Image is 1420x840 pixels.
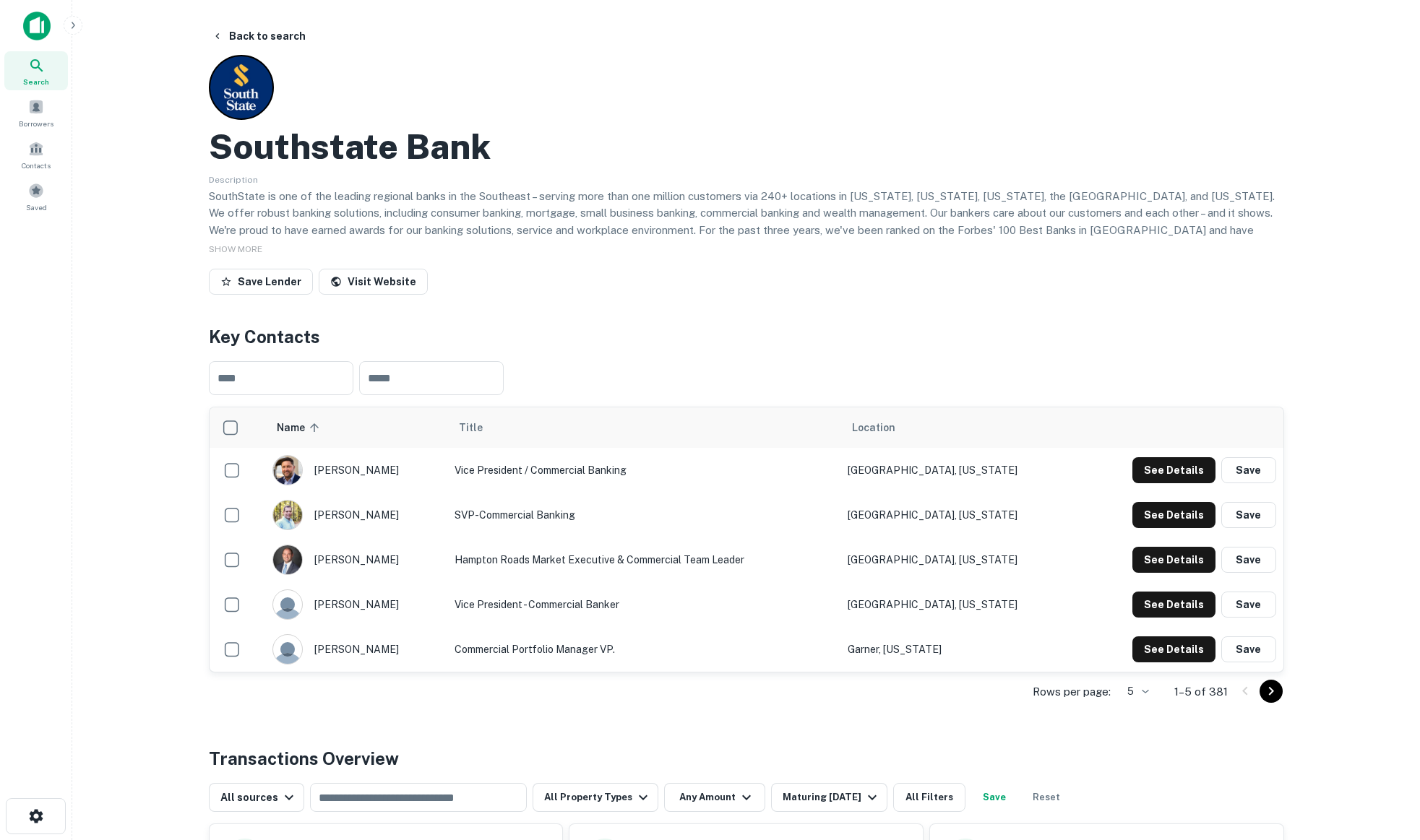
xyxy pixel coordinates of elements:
td: [GEOGRAPHIC_DATA], [US_STATE] [840,493,1079,537]
button: Save [1221,636,1276,662]
button: See Details [1132,592,1215,618]
a: Visit Website [319,269,428,295]
button: Go to next page [1260,680,1283,703]
iframe: Chat Widget [1348,678,1420,748]
img: capitalize-icon.png [23,12,51,40]
button: Save [1221,547,1276,573]
p: Rows per page: [1033,683,1111,701]
button: Maturing [DATE] [771,783,887,812]
td: Garner, [US_STATE] [840,627,1079,672]
img: 1677596614459 [273,456,302,485]
button: All sources [209,783,304,812]
div: [PERSON_NAME] [272,634,440,664]
td: Vice President / Commercial Banking [447,448,840,493]
div: Maturing [DATE] [783,789,881,806]
div: [PERSON_NAME] [272,589,440,620]
td: [GEOGRAPHIC_DATA], [US_STATE] [840,582,1079,627]
span: Name [277,419,324,436]
a: Contacts [4,135,68,174]
button: Save [1221,502,1276,528]
th: Title [447,407,840,448]
button: See Details [1132,547,1215,573]
p: 1–5 of 381 [1174,683,1228,701]
div: [PERSON_NAME] [272,455,440,485]
img: 9c8pery4andzj6ohjkjp54ma2 [273,635,302,664]
span: Saved [26,202,47,213]
div: [PERSON_NAME] [272,545,440,575]
button: All Filters [893,783,965,812]
td: SVP-Commercial Banking [447,493,840,537]
span: Location [852,419,895,436]
h2: Southstate Bank [209,126,491,168]
button: Save [1221,592,1276,618]
span: Title [459,419,502,436]
td: Vice President - Commercial Banker [447,582,840,627]
a: Borrowers [4,93,68,132]
button: See Details [1132,502,1215,528]
h4: Transactions Overview [209,745,399,771]
button: Back to search [206,23,311,49]
button: Reset [1023,783,1070,812]
button: Any Amount [664,783,765,812]
span: Borrowers [19,118,53,129]
button: Save [1221,457,1276,483]
td: [GEOGRAPHIC_DATA], [US_STATE] [840,537,1079,582]
span: SHOW MORE [209,244,262,254]
button: See Details [1132,636,1215,662]
p: SouthState is one of the leading regional banks in the Southeast – serving more than one million ... [209,188,1284,273]
button: Save Lender [209,269,313,295]
div: 5 [1116,681,1151,702]
h4: Key Contacts [209,324,1284,350]
span: Search [23,76,49,87]
button: All Property Types [533,783,658,812]
a: Saved [4,177,68,216]
img: 1661972728861 [273,545,302,574]
a: Search [4,51,68,90]
span: Description [209,175,258,185]
th: Name [265,407,447,448]
div: [PERSON_NAME] [272,500,440,530]
td: [GEOGRAPHIC_DATA], [US_STATE] [840,448,1079,493]
td: Commercial Portfolio Manager VP. [447,627,840,672]
td: Hampton Roads Market Executive & Commercial Team Leader [447,537,840,582]
div: All sources [220,789,298,806]
div: scrollable content [210,407,1283,672]
span: Contacts [22,160,51,171]
th: Location [840,407,1079,448]
button: Save your search to get updates of matches that match your search criteria. [971,783,1017,812]
button: See Details [1132,457,1215,483]
img: 9c8pery4andzj6ohjkjp54ma2 [273,590,302,619]
img: 1541868831153 [273,501,302,529]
